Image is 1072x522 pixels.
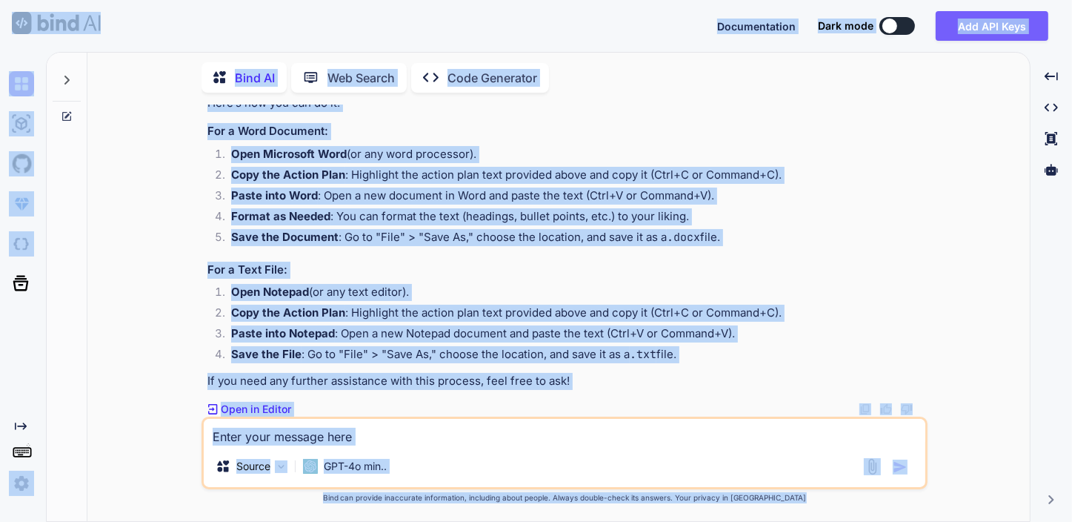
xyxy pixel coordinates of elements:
[901,403,913,415] img: dislike
[231,230,339,244] strong: Save the Document
[717,19,796,34] button: Documentation
[717,20,796,33] span: Documentation
[12,12,101,34] img: Bind AI
[9,71,34,96] img: chat
[231,326,335,340] strong: Paste into Notepad
[207,123,925,140] h3: For a Word Document:
[231,305,345,320] strong: Copy the Action Plan
[9,471,34,496] img: settings
[667,230,700,245] code: .docx
[9,151,34,176] img: githubLight
[324,459,387,474] p: GPT-4o min..
[859,403,871,415] img: copy
[202,492,928,503] p: Bind can provide inaccurate information, including about people. Always double-check its answers....
[207,373,925,390] p: If you need any further assistance with this process, feel free to ask!
[9,231,34,257] img: darkCloudIdeIcon
[231,347,302,361] strong: Save the File
[219,326,925,346] li: : Open a new Notepad document and paste the text (Ctrl+V or Command+V).
[327,69,395,87] p: Web Search
[219,284,925,305] li: (or any text editor).
[9,111,34,136] img: ai-studio
[219,229,925,250] li: : Go to "File" > "Save As," choose the location, and save it as a file.
[630,347,656,362] code: .txt
[235,69,275,87] p: Bind AI
[9,191,34,217] img: premium
[893,460,908,475] img: icon
[880,403,892,415] img: like
[818,19,873,33] span: Dark mode
[207,262,925,279] h3: For a Text File:
[275,460,287,473] img: Pick Models
[236,459,270,474] p: Source
[231,209,330,223] strong: Format as Needed
[231,168,345,182] strong: Copy the Action Plan
[936,11,1048,41] button: Add API Keys
[219,208,925,229] li: : You can format the text (headings, bullet points, etc.) to your liking.
[231,147,347,161] strong: Open Microsoft Word
[219,346,925,367] li: : Go to "File" > "Save As," choose the location, and save it as a file.
[864,458,881,475] img: attachment
[219,146,925,167] li: (or any word processor).
[303,459,318,474] img: GPT-4o mini
[219,188,925,208] li: : Open a new document in Word and paste the text (Ctrl+V or Command+V).
[447,69,537,87] p: Code Generator
[221,402,291,417] p: Open in Editor
[219,167,925,188] li: : Highlight the action plan text provided above and copy it (Ctrl+C or Command+C).
[219,305,925,326] li: : Highlight the action plan text provided above and copy it (Ctrl+C or Command+C).
[231,188,318,202] strong: Paste into Word
[231,285,309,299] strong: Open Notepad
